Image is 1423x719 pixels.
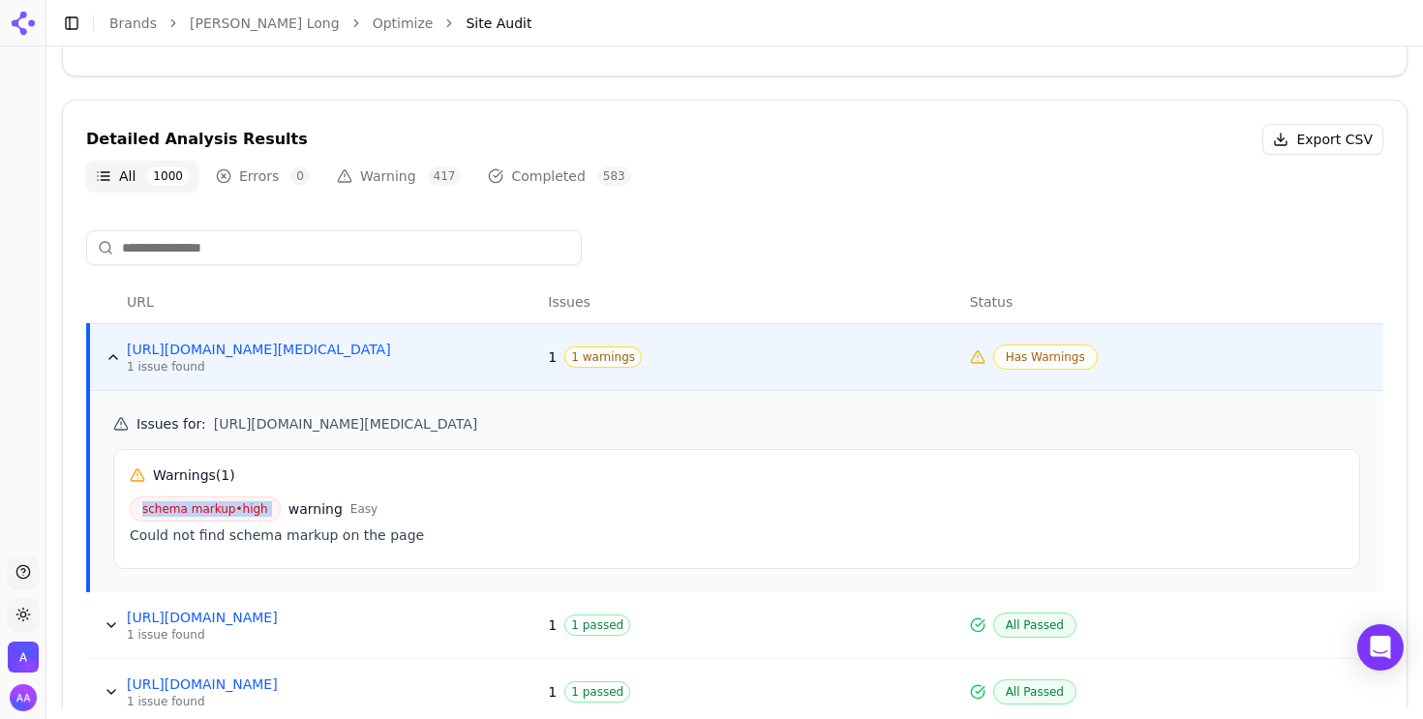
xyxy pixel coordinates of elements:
[119,281,540,324] th: URL
[147,166,189,186] span: 1000
[548,615,557,635] span: 1
[350,501,378,517] span: Easy
[993,345,1098,370] span: Has Warnings
[130,496,281,522] span: schema markup • high
[8,642,39,673] img: Admin
[214,414,478,434] span: [URL][DOMAIN_NAME][MEDICAL_DATA]
[548,682,557,702] span: 1
[540,281,961,324] th: Issues
[206,161,319,192] button: Errors0
[970,292,1014,312] span: Status
[466,14,531,33] span: Site Audit
[10,684,37,711] button: Open user button
[130,525,1344,545] div: Could not find schema markup on the page
[127,694,417,709] div: 1 issue found
[373,14,434,33] a: Optimize
[86,132,308,147] div: Detailed Analysis Results
[564,614,630,636] span: 1 passed
[962,281,1383,324] th: Status
[86,161,198,192] button: All1000
[548,292,590,312] span: Issues
[127,608,417,627] a: [URL][DOMAIN_NAME]
[993,613,1076,638] span: All Passed
[1262,124,1383,155] button: Export CSV
[478,161,640,192] button: Completed583
[113,414,1360,434] h5: Issues for :
[327,161,470,192] button: Warning417
[127,674,417,694] a: [URL][DOMAIN_NAME]
[564,681,630,703] span: 1 passed
[127,292,154,312] span: URL
[127,340,417,359] a: [URL][DOMAIN_NAME][MEDICAL_DATA]
[127,627,417,643] div: 1 issue found
[288,499,343,519] span: warning
[548,347,557,367] span: 1
[993,679,1076,704] span: All Passed
[10,684,37,711] img: Alp Aysan
[597,166,631,186] span: 583
[109,15,157,31] a: Brands
[109,14,1369,33] nav: breadcrumb
[8,642,39,673] button: Open organization switcher
[1357,624,1404,671] div: Open Intercom Messenger
[564,346,642,368] span: 1 warnings
[153,465,235,485] h6: Warnings ( 1 )
[290,166,310,186] span: 0
[127,359,417,374] div: 1 issue found
[190,14,340,33] a: [PERSON_NAME] Long
[428,166,462,186] span: 417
